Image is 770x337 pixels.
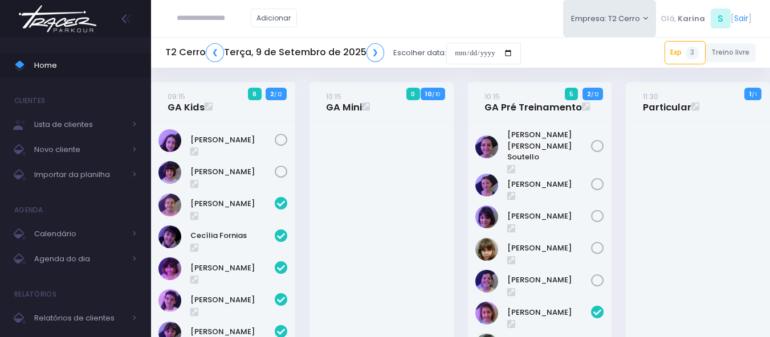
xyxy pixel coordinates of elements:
[475,174,498,196] img: Jasmim rocha
[158,161,181,184] img: Mariana Abramo
[206,43,224,62] a: ❮
[475,238,498,261] img: Nina Carletto Barbosa
[432,91,440,98] small: / 10
[190,262,275,274] a: [PERSON_NAME]
[34,311,125,326] span: Relatórios de clientes
[274,91,282,98] small: / 12
[565,88,578,100] span: 5
[661,13,676,24] span: Olá,
[14,283,56,306] h4: Relatórios
[190,230,275,241] a: Cecília Fornias
[14,89,45,112] h4: Clientes
[507,307,592,318] a: [PERSON_NAME]
[591,91,598,98] small: / 12
[484,91,582,113] a: 10:15GA Pré Treinamento
[34,142,125,157] span: Novo cliente
[270,89,274,98] strong: 2
[34,167,125,182] span: Importar da planilha
[326,91,362,113] a: 10:15GA Mini
[643,91,691,113] a: 11:30Particular
[168,91,185,102] small: 09:15
[158,129,181,152] img: Isabela de Brito Moffa
[475,206,498,228] img: Malu Bernardes
[475,302,498,324] img: Alice Oliveira Castro
[190,198,275,209] a: [PERSON_NAME]
[190,166,275,178] a: [PERSON_NAME]
[711,9,731,28] span: S
[734,13,748,24] a: Sair
[14,199,43,221] h4: Agenda
[643,91,658,102] small: 11:30
[507,179,592,190] a: [PERSON_NAME]
[158,225,181,248] img: Cecília Fornias Gomes
[158,257,181,280] img: Chiara Real Oshima Hirata
[34,117,125,132] span: Lista de clientes
[34,252,125,266] span: Agenda do dia
[686,46,699,60] span: 3
[507,243,592,254] a: [PERSON_NAME]
[749,89,752,98] strong: 1
[165,40,521,66] div: Escolher data:
[34,58,137,73] span: Home
[165,43,384,62] h5: T2 Cerro Terça, 9 de Setembro de 2025
[366,43,385,62] a: ❯
[158,289,181,312] img: Clara Guimaraes Kron
[248,88,262,100] span: 8
[190,134,275,146] a: [PERSON_NAME]
[706,43,756,62] a: Treino livre
[587,89,591,98] strong: 2
[34,227,125,241] span: Calendário
[507,129,592,163] a: [PERSON_NAME] [PERSON_NAME] Soutello
[158,194,181,216] img: Beatriz Cogo
[656,6,756,31] div: [ ]
[752,91,757,98] small: / 1
[326,91,341,102] small: 10:15
[678,13,705,24] span: Karina
[475,135,498,158] img: Ana Helena Soutello
[475,270,498,293] img: Sofia John
[190,294,275,306] a: [PERSON_NAME]
[665,41,706,64] a: Exp3
[251,9,298,27] a: Adicionar
[484,91,500,102] small: 10:15
[168,91,205,113] a: 09:15GA Kids
[507,274,592,286] a: [PERSON_NAME]
[507,211,592,222] a: [PERSON_NAME]
[425,89,432,98] strong: 10
[406,88,420,100] span: 0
